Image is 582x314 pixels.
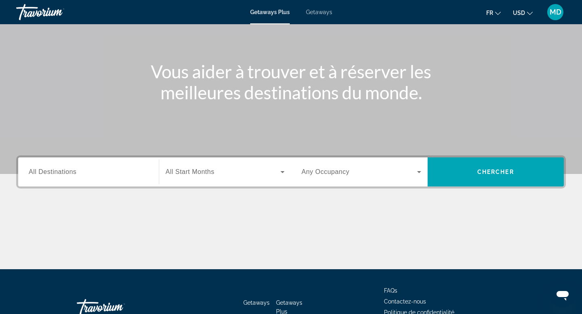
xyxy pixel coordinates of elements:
iframe: Bouton de lancement de la fenêtre de messagerie [550,282,576,308]
a: Travorium [16,2,97,23]
button: User Menu [545,4,566,21]
span: Any Occupancy [302,168,350,175]
div: Search widget [18,157,564,186]
a: FAQs [384,287,397,294]
span: USD [513,10,525,16]
span: fr [486,10,493,16]
span: All Start Months [166,168,215,175]
button: Change language [486,7,501,19]
button: Chercher [428,157,564,186]
a: Getaways Plus [250,9,290,15]
a: Getaways [306,9,332,15]
a: Getaways [243,299,270,306]
a: Contactez-nous [384,298,426,305]
span: All Destinations [29,168,76,175]
span: Chercher [477,169,514,175]
span: MD [550,8,561,16]
h1: Vous aider à trouver et à réserver les meilleures destinations du monde. [139,61,443,103]
button: Change currency [513,7,533,19]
